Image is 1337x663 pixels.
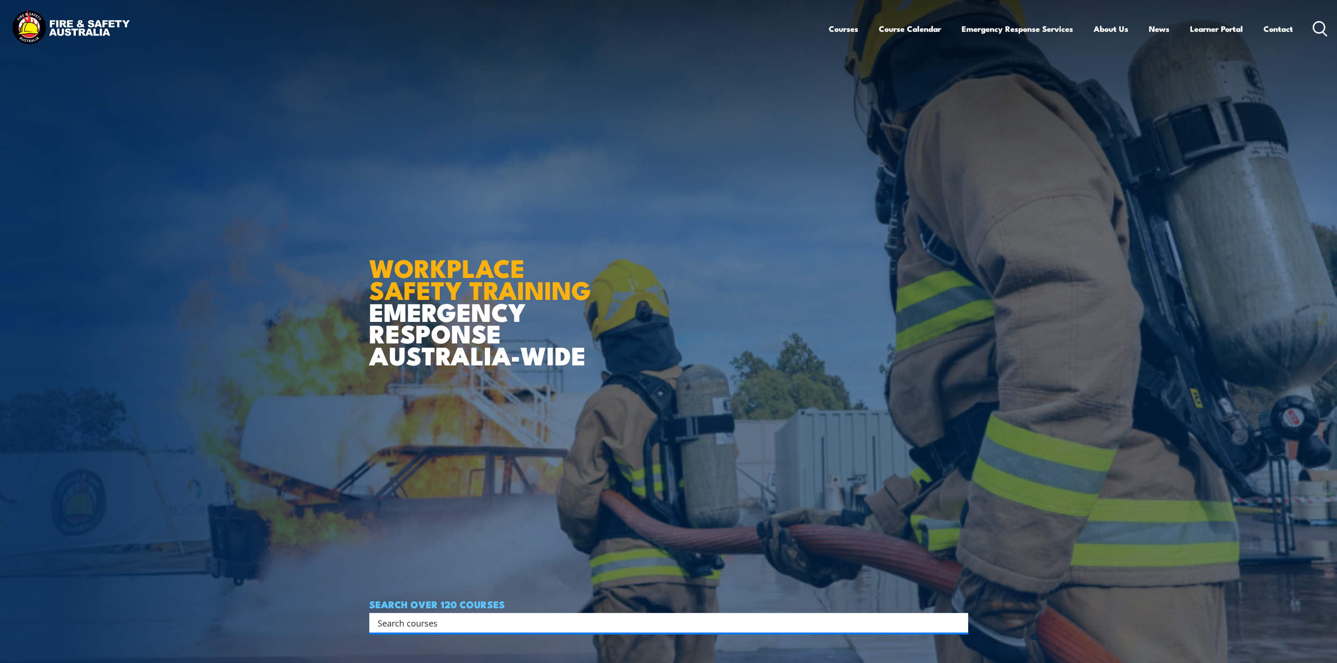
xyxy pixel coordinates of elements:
[369,233,598,366] h1: EMERGENCY RESPONSE AUSTRALIA-WIDE
[369,599,968,609] h4: SEARCH OVER 120 COURSES
[962,16,1073,41] a: Emergency Response Services
[952,616,965,629] button: Search magnifier button
[879,16,941,41] a: Course Calendar
[1190,16,1243,41] a: Learner Portal
[1264,16,1293,41] a: Contact
[378,616,948,630] input: Search input
[829,16,858,41] a: Courses
[380,616,950,629] form: Search form
[1094,16,1128,41] a: About Us
[369,248,591,308] strong: WORKPLACE SAFETY TRAINING
[1149,16,1169,41] a: News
